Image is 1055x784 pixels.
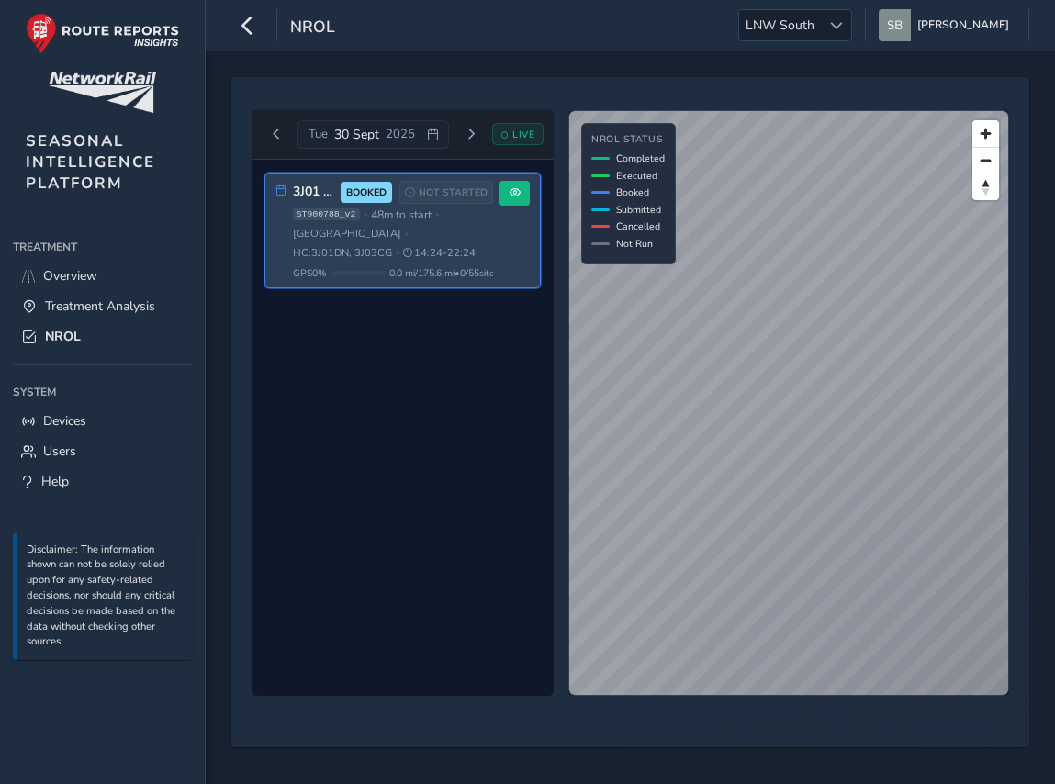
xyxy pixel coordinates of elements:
[512,128,534,141] span: LIVE
[13,378,192,406] div: System
[13,233,192,261] div: Treatment
[396,248,399,258] span: •
[26,13,179,54] img: rr logo
[386,126,415,142] span: 2025
[616,169,657,183] span: Executed
[293,227,401,241] span: [GEOGRAPHIC_DATA]
[49,72,156,113] img: customer logo
[334,126,379,143] span: 30 Sept
[972,120,999,147] button: Zoom in
[293,208,360,221] span: ST900788_v2
[41,473,69,490] span: Help
[45,297,155,315] span: Treatment Analysis
[293,246,392,260] span: HC: 3J01DN, 3J03CG
[13,466,192,497] a: Help
[293,185,335,200] h3: 3J01 - WCML South
[616,219,660,233] span: Cancelled
[591,134,665,146] h4: NROL Status
[13,261,192,291] a: Overview
[13,321,192,352] a: NROL
[917,9,1009,41] span: [PERSON_NAME]
[993,722,1037,766] iframe: Intercom live chat
[13,291,192,321] a: Treatment Analysis
[739,10,821,40] span: LNW South
[616,151,665,165] span: Completed
[364,209,367,219] span: •
[435,209,439,219] span: •
[455,123,486,146] button: Next day
[616,185,649,199] span: Booked
[293,266,327,280] span: GPS 0 %
[389,266,499,280] span: 0.0 mi / 175.6 mi • 0 / 55 sites
[403,246,476,260] span: 14:24 - 22:24
[45,328,81,345] span: NROL
[26,130,155,194] span: SEASONAL INTELLIGENCE PLATFORM
[43,267,97,285] span: Overview
[13,436,192,466] a: Users
[405,229,409,239] span: •
[879,9,911,41] img: diamond-layout
[290,16,335,41] span: NROL
[569,111,1008,695] canvas: Map
[13,406,192,436] a: Devices
[616,203,661,217] span: Submitted
[879,9,1016,41] button: [PERSON_NAME]
[27,543,183,651] p: Disclaimer: The information shown can not be solely relied upon for any safety-related decisions,...
[346,185,387,200] span: BOOKED
[616,237,653,251] span: Not Run
[43,442,76,460] span: Users
[371,207,432,222] span: 48m to start
[43,412,86,430] span: Devices
[262,123,292,146] button: Previous day
[309,126,328,142] span: Tue
[419,185,488,200] span: NOT STARTED
[972,174,999,200] button: Reset bearing to north
[972,147,999,174] button: Zoom out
